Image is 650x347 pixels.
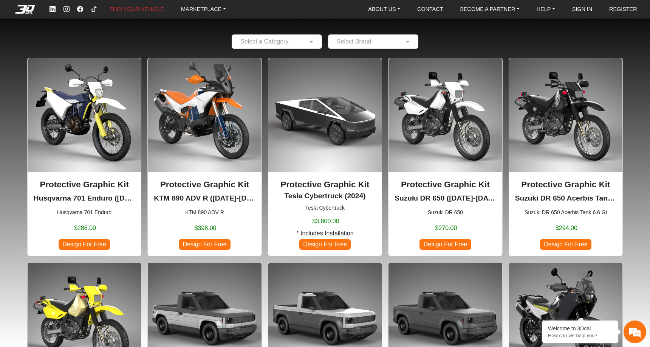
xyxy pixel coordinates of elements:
small: Tesla Cybertruck [274,204,376,212]
span: * Includes Installation [296,229,353,238]
p: Protective Graphic Kit [154,178,255,191]
a: SIGN IN [569,3,596,15]
div: Chat with us now [51,40,138,50]
div: Navigation go back [8,39,20,50]
div: Tesla Cybertruck [268,58,382,256]
p: KTM 890 ADV R (2023-2025) [154,193,255,204]
small: Husqvarna 701 Enduro [34,209,135,216]
span: Design For Free [179,239,230,249]
img: DR 650Acerbis Tank 6.6 Gl1996-2024 [509,58,622,172]
span: Design For Free [419,239,471,249]
a: FIND YOUR VEHICLE [107,3,167,15]
div: Articles [97,224,144,247]
img: 701 Enduronull2016-2024 [28,58,141,172]
p: Suzuki DR 650 (1996-2024) [395,193,496,204]
p: Husqvarna 701 Enduro (2016-2024) [34,193,135,204]
div: FAQs [51,224,97,247]
div: Husqvarna 701 Enduro [27,58,141,256]
a: BECOME A PARTNER [457,3,522,15]
a: HELP [534,3,558,15]
small: Suzuki DR 650 [395,209,496,216]
img: Cybertrucknull2024 [268,58,382,172]
div: Welcome to 3Dcal [548,325,612,331]
p: Tesla Cybertruck (2024) [274,191,376,202]
a: REGISTER [606,3,640,15]
img: 890 ADV R null2023-2025 [148,58,261,172]
a: MARKETPLACE [178,3,229,15]
div: KTM 890 ADV R [147,58,262,256]
span: $270.00 [435,224,457,233]
div: Suzuki DR 650 Acerbis Tank 6.6 Gl [509,58,623,256]
span: Conversation [4,237,51,242]
span: $294.00 [556,224,577,233]
textarea: Type your message and hit 'Enter' [4,197,144,224]
small: KTM 890 ADV R [154,209,255,216]
span: Design For Free [299,239,351,249]
a: ABOUT US [365,3,403,15]
img: DR 6501996-2024 [388,58,502,172]
span: We're online! [44,89,104,161]
p: How can we help you? [548,333,612,338]
div: Minimize live chat window [124,4,142,22]
p: Protective Graphic Kit [274,178,376,191]
span: Design For Free [59,239,110,249]
p: Protective Graphic Kit [395,178,496,191]
p: Suzuki DR 650 Acerbis Tank 6.6 Gl (1996-2024) [515,193,616,204]
small: Suzuki DR 650 Acerbis Tank 6.6 Gl [515,209,616,216]
span: $286.00 [74,224,96,233]
p: Protective Graphic Kit [515,178,616,191]
a: CONTACT [414,3,446,15]
span: $398.00 [195,224,217,233]
p: Protective Graphic Kit [34,178,135,191]
span: Design For Free [540,239,591,249]
div: Suzuki DR 650 [388,58,502,256]
span: $3,800.00 [312,217,339,226]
